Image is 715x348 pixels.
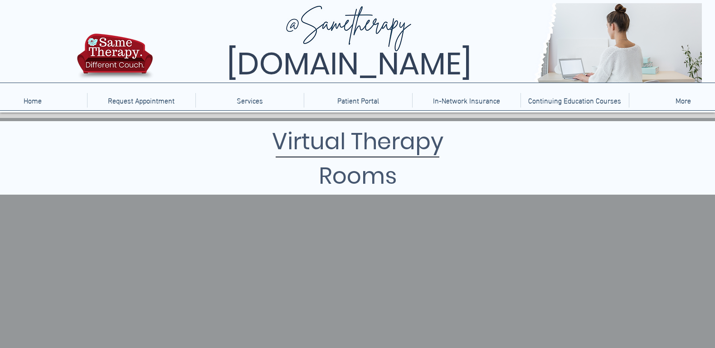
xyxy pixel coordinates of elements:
[19,93,46,108] p: Home
[103,93,179,108] p: Request Appointment
[220,124,496,193] h1: Virtual Therapy Rooms
[195,93,304,108] div: Services
[671,93,696,108] p: More
[227,42,472,85] span: [DOMAIN_NAME]
[232,93,268,108] p: Services
[524,93,626,108] p: Continuing Education Courses
[155,3,702,83] img: Same Therapy, Different Couch. TelebehavioralHealth.US
[74,32,156,86] img: TBH.US
[412,93,520,108] a: In-Network Insurance
[520,93,629,108] a: Continuing Education Courses
[87,93,195,108] a: Request Appointment
[428,93,505,108] p: In-Network Insurance
[333,93,384,108] p: Patient Portal
[304,93,412,108] a: Patient Portal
